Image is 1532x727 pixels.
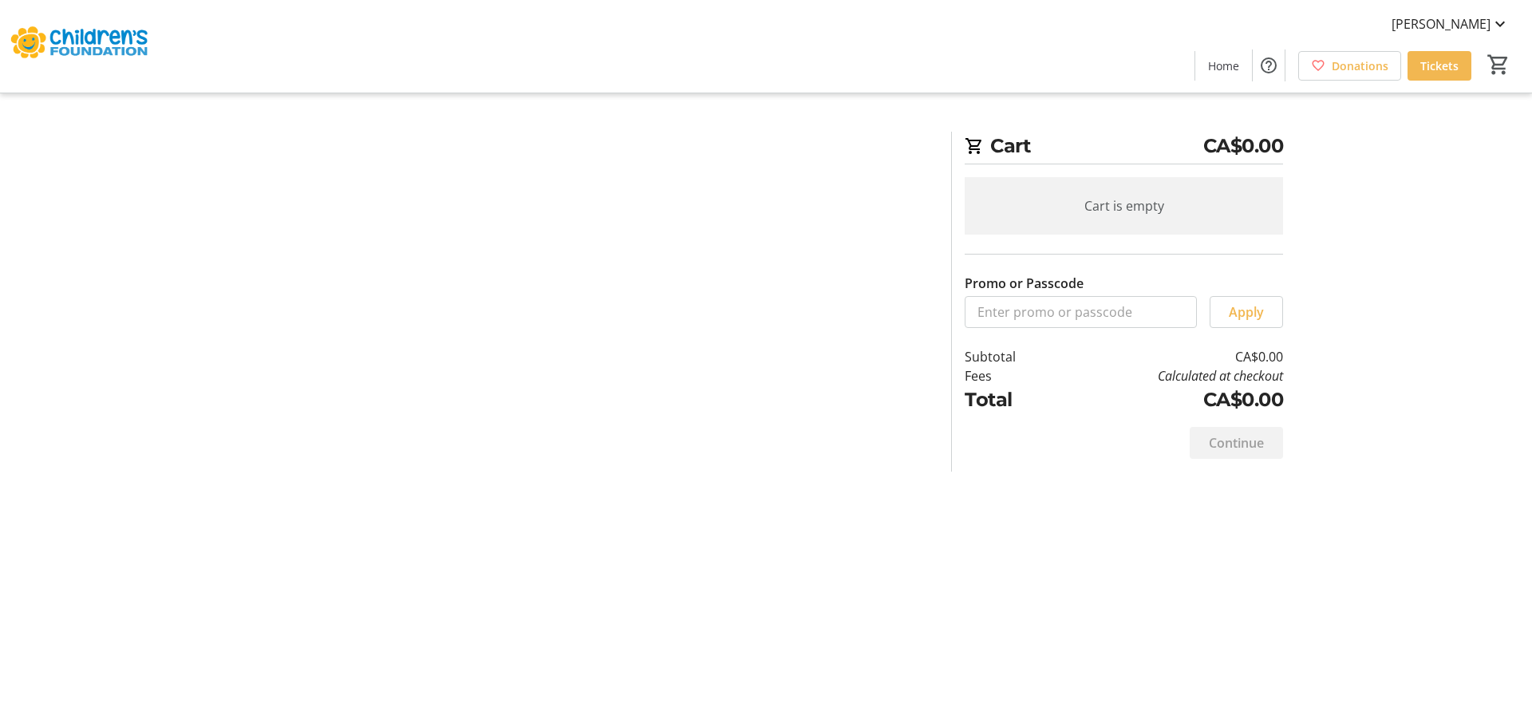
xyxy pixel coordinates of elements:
span: Apply [1229,302,1264,322]
span: Tickets [1420,57,1459,74]
img: The Children's Foundation of Guelph and Wellington's Logo [10,6,152,86]
button: Apply [1210,296,1283,328]
button: Help [1253,49,1285,81]
span: CA$0.00 [1203,132,1284,160]
td: Subtotal [965,347,1057,366]
td: Total [965,385,1057,414]
button: Cart [1484,50,1513,79]
td: CA$0.00 [1057,347,1283,366]
h2: Cart [965,132,1283,164]
td: Fees [965,366,1057,385]
a: Tickets [1408,51,1471,81]
a: Donations [1298,51,1401,81]
label: Promo or Passcode [965,274,1084,293]
span: Donations [1332,57,1388,74]
span: Home [1208,57,1239,74]
td: Calculated at checkout [1057,366,1283,385]
div: Cart is empty [965,177,1283,235]
input: Enter promo or passcode [965,296,1197,328]
button: [PERSON_NAME] [1379,11,1522,37]
td: CA$0.00 [1057,385,1283,414]
a: Home [1195,51,1252,81]
span: [PERSON_NAME] [1392,14,1491,34]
